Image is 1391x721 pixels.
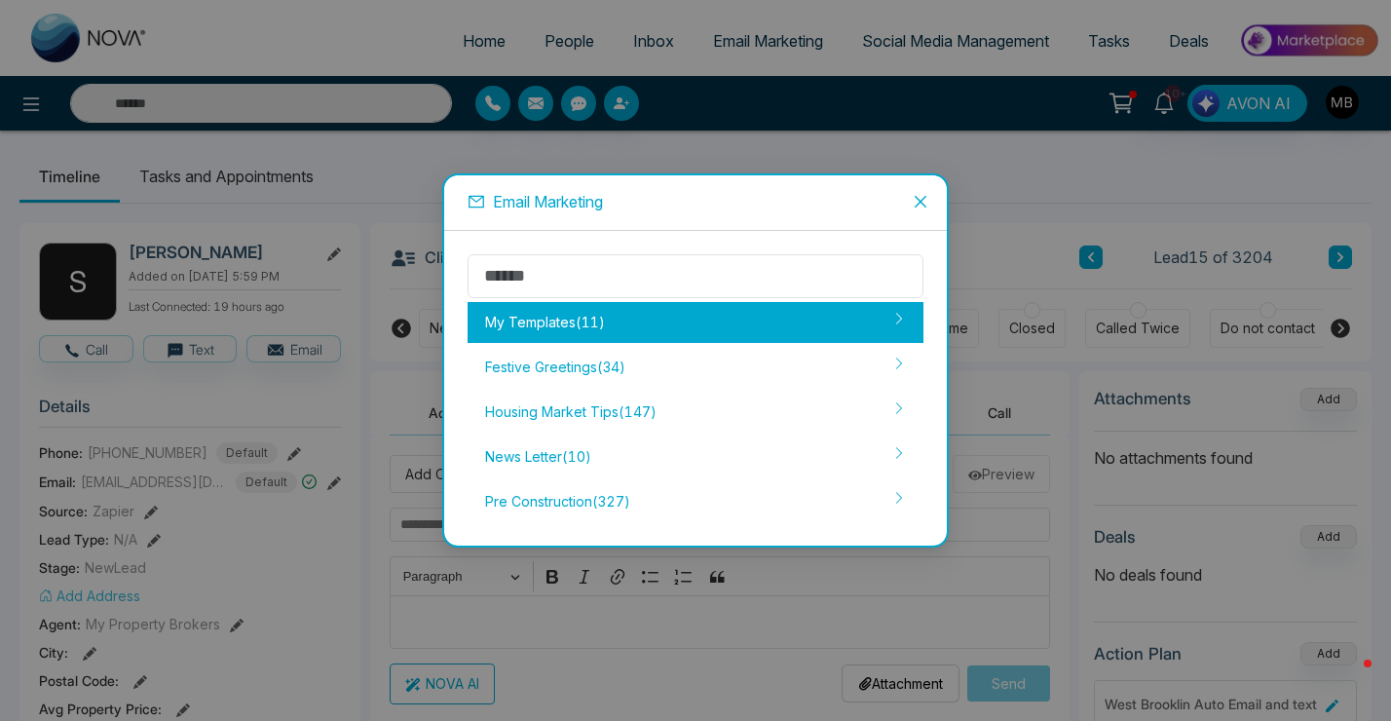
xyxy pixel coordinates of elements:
[468,481,923,522] div: Pre Construction ( 327 )
[468,347,923,388] div: Festive Greetings ( 34 )
[468,392,923,433] div: Housing Market Tips ( 147 )
[913,194,928,209] span: close
[1325,655,1372,702] iframe: Intercom live chat
[468,302,923,343] div: My Templates ( 11 )
[468,436,923,477] div: News Letter ( 10 )
[894,175,947,228] button: Close
[493,192,603,211] span: Email Marketing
